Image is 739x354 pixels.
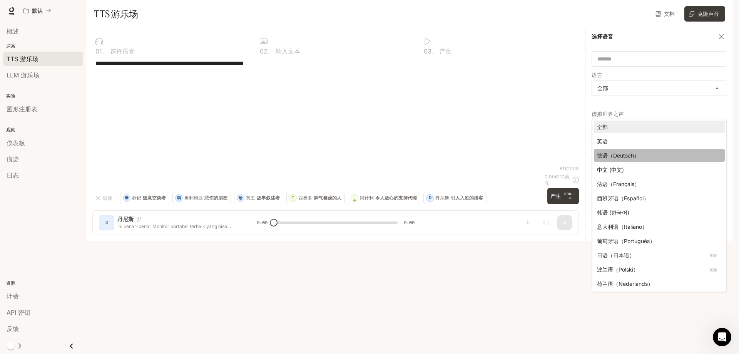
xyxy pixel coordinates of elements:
[713,328,731,346] iframe: 对讲机实时聊天
[597,252,635,258] font: 日语（日本语）
[597,280,653,287] font: 荷兰语（Nederlands）
[597,181,640,187] font: 法语（Français）
[597,124,608,130] font: 全部
[597,209,629,216] font: 韩语 (한국어)
[597,238,655,244] font: 葡萄牙语（Português）
[709,267,717,272] font: 实验
[597,152,639,159] font: 德语（Deutsch）
[597,195,649,201] font: 西班牙语（Español）
[597,138,608,144] font: 英语
[597,266,639,273] font: 波兰语（Polski）
[709,253,717,258] font: 实验
[597,166,624,173] font: 中文 (中文)
[597,223,647,230] font: 意大利语（Italiano）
